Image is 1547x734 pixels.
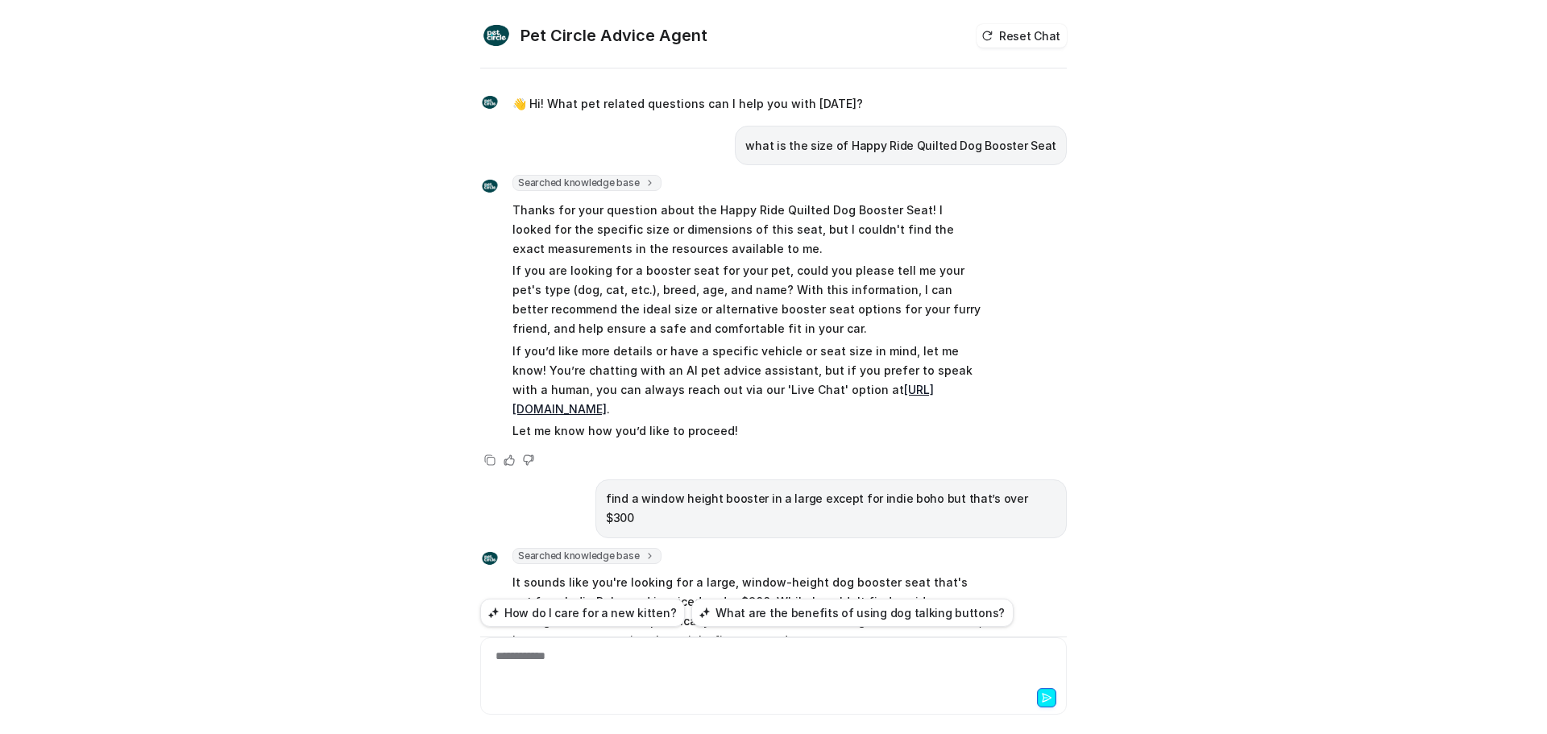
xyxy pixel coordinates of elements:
[480,549,500,568] img: Widget
[512,94,863,114] p: 👋 Hi! What pet related questions can I help you with [DATE]?
[977,24,1067,48] button: Reset Chat
[512,261,984,338] p: If you are looking for a booster seat for your pet, could you please tell me your pet's type (dog...
[745,136,1056,156] p: what is the size of Happy Ride Quilted Dog Booster Seat
[480,19,512,52] img: Widget
[512,421,984,441] p: Let me know how you’d like to proceed!
[480,599,685,627] button: How do I care for a new kitten?
[691,599,1014,627] button: What are the benefits of using dog talking buttons?
[521,24,707,47] h2: Pet Circle Advice Agent
[512,548,662,564] span: Searched knowledge base
[480,176,500,196] img: Widget
[512,383,934,416] a: [URL][DOMAIN_NAME]
[512,573,984,650] p: It sounds like you're looking for a large, window-height dog booster seat that's not from Indie B...
[606,489,1056,528] p: find a window height booster in a large except for indie boho but that’s over $300
[512,175,662,191] span: Searched knowledge base
[512,201,984,259] p: Thanks for your question about the Happy Ride Quilted Dog Booster Seat! I looked for the specific...
[512,342,984,419] p: If you’d like more details or have a specific vehicle or seat size in mind, let me know! You’re c...
[480,93,500,112] img: Widget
